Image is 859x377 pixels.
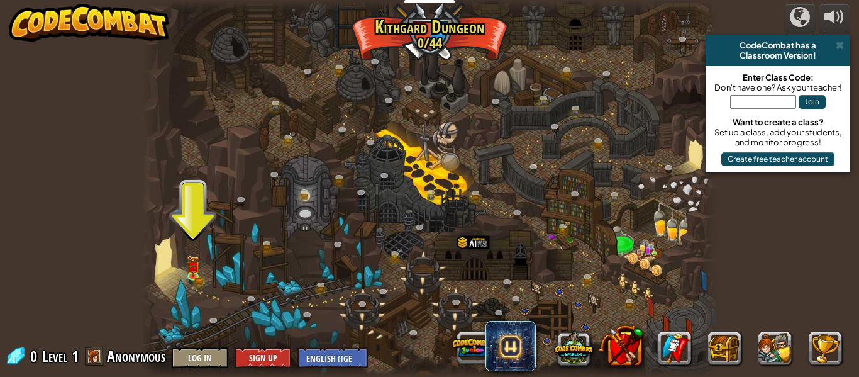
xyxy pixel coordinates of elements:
button: Adjust volume [819,4,850,33]
span: 0 [30,346,41,366]
img: CodeCombat - Learn how to code by playing a game [9,4,170,42]
div: Classroom Version! [711,50,845,60]
button: Sign Up [235,347,291,368]
img: portrait.png [564,221,570,225]
span: 1 [72,346,79,366]
button: Campaigns [784,4,816,33]
div: Don't have one? Ask your teacher! [712,82,844,93]
button: Create free teacher account [721,152,834,166]
div: CodeCombat has a [711,40,845,50]
div: Set up a class, add your students, and monitor progress! [712,127,844,147]
button: Join [799,95,826,109]
img: portrait.png [396,249,402,253]
img: portrait.png [189,264,197,269]
span: Level [42,346,67,367]
img: portrait.png [290,132,296,136]
div: Enter Class Code: [712,72,844,82]
div: Want to create a class? [712,117,844,127]
span: Anonymous [107,346,165,366]
button: Log In [172,347,228,368]
img: level-banner-unlock.png [187,256,200,278]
